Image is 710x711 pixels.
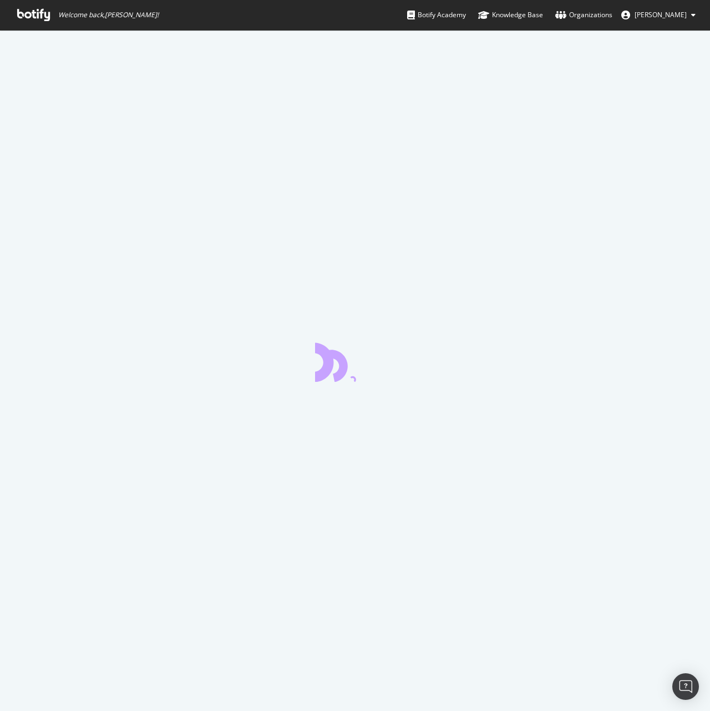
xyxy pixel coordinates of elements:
span: Karolina Bujalska-Exner [635,10,687,19]
div: Organizations [555,9,612,21]
div: Open Intercom Messenger [672,673,699,700]
div: animation [315,342,395,382]
div: Knowledge Base [478,9,543,21]
div: Botify Academy [407,9,466,21]
span: Welcome back, [PERSON_NAME] ! [58,11,159,19]
button: [PERSON_NAME] [612,6,704,24]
